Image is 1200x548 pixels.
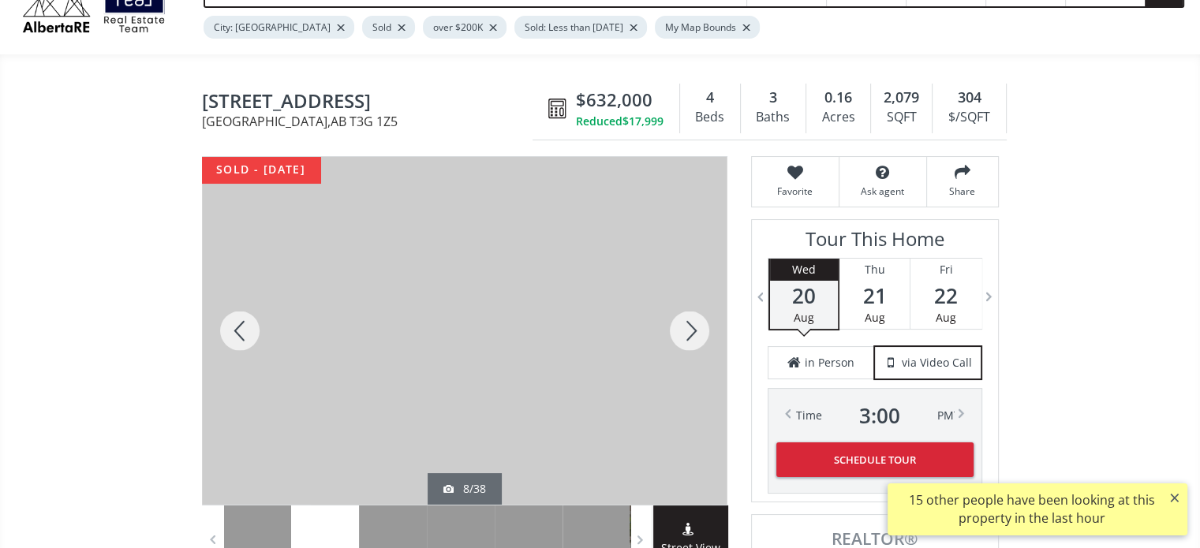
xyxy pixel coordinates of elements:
div: 4 [688,88,732,108]
div: 0.16 [814,88,862,108]
div: 304 [940,88,997,108]
div: Thu [839,259,910,281]
span: [GEOGRAPHIC_DATA] , AB T3G 1Z5 [202,115,540,128]
h3: Tour This Home [768,228,982,258]
span: Ask agent [847,185,918,198]
span: Aug [936,310,956,325]
div: Wed [770,259,838,281]
span: $17,999 [622,114,664,129]
span: 20 [770,285,838,307]
button: × [1162,483,1187,512]
button: Schedule Tour [776,442,974,477]
span: 2,079 [884,88,919,108]
div: sold - [DATE] [202,157,320,183]
span: 22 [910,285,981,307]
div: Baths [749,106,798,129]
span: 3 : 00 [859,404,900,427]
span: REALTOR® [769,531,981,547]
span: 21 [839,285,910,307]
div: $/SQFT [940,106,997,129]
span: via Video Call [902,355,972,371]
div: 80 Hawkfield Crescent NW Calgary, AB T3G 1Z5 - Photo 8 of 38 [202,157,727,505]
div: Acres [814,106,862,129]
div: City: [GEOGRAPHIC_DATA] [204,16,354,39]
div: over $200K [423,16,507,39]
span: Aug [864,310,884,325]
div: Sold [362,16,415,39]
div: Time PM [796,404,954,427]
span: Aug [794,310,814,325]
span: Favorite [760,185,831,198]
div: My Map Bounds [655,16,760,39]
div: 3 [749,88,798,108]
div: 15 other people have been looking at this property in the last hour [895,491,1168,527]
div: Fri [910,259,981,281]
div: Reduced [576,114,664,129]
div: SQFT [879,106,924,129]
div: 8/38 [443,481,486,497]
span: in Person [805,355,854,371]
span: 80 Hawkfield Crescent NW [202,91,540,115]
div: Sold: Less than [DATE] [514,16,647,39]
div: Beds [688,106,732,129]
span: Share [935,185,990,198]
span: $632,000 [576,88,652,112]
